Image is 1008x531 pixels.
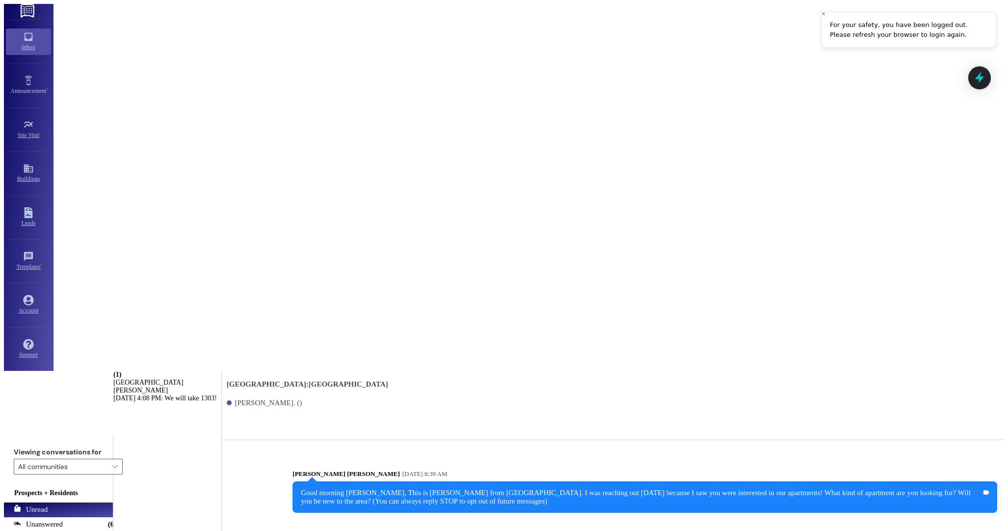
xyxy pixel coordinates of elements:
[292,470,997,481] div: [PERSON_NAME] [PERSON_NAME]
[6,116,51,143] a: Site Visit •
[113,387,168,394] span: [PERSON_NAME]
[227,399,302,407] div: [PERSON_NAME]. ()
[1,262,55,272] div: Templates
[6,292,51,318] a: Account
[6,336,51,363] a: Support
[830,21,968,38] span: For your safety, you have been logged out. Please refresh your browser to login again.
[18,459,107,475] input: All communities
[1,218,55,228] div: Leads
[14,445,123,459] label: Viewing conversations for
[1,130,55,140] div: Site Visit
[1,306,55,315] div: Account
[227,380,388,389] b: [GEOGRAPHIC_DATA]: [GEOGRAPHIC_DATA]
[819,9,828,19] button: Close toast
[1,174,55,184] div: Buildings
[6,204,51,231] a: Leads
[6,28,51,55] a: Inbox
[41,262,42,269] span: •
[4,489,113,497] div: Prospects + Residents
[14,505,48,514] div: Unread
[1,42,55,52] div: Inbox
[6,160,51,187] a: Buildings
[113,394,217,402] div: [DATE] 4:08 PM: We will take 1303!
[39,130,41,137] span: •
[113,371,121,378] b: ( 1 )
[113,379,221,387] div: [GEOGRAPHIC_DATA]
[400,470,448,478] div: [DATE] 8:39 AM
[1,350,55,360] div: Support
[112,463,118,471] i: 
[47,86,48,93] span: •
[1,86,55,96] div: Announcement
[14,520,63,529] div: Unanswered
[106,518,123,531] div: (61)
[6,248,51,275] a: Templates •
[21,4,36,18] img: ResiDesk Logo
[301,489,981,505] div: Good morning [PERSON_NAME], This is [PERSON_NAME] from [GEOGRAPHIC_DATA]. I was reaching out [DAT...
